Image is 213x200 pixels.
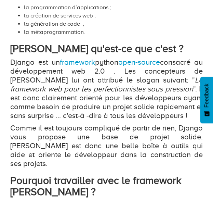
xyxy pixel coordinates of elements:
[200,77,213,123] button: Feedback - Afficher l’enquête
[24,3,203,12] li: la programmation d’applications ;
[203,84,210,108] span: Feedback
[10,124,203,168] p: Comme il est toujours compliqué de partir de rien, Django vous propose une base de projet solide....
[10,76,203,93] i: Le framework web pour les perfectionnistes sous pression
[24,12,203,20] li: la création de services web ;
[10,175,181,198] strong: Pourquoi travailler avec le framework [PERSON_NAME] ?
[24,28,203,36] li: la métaprogrammation.
[10,58,203,120] p: Django est un python consacré au développement web 2.0 . Les concepteurs de [PERSON_NAME] lui ont...
[118,58,160,66] a: open-source
[24,20,203,28] li: la génération de code ;
[60,58,95,66] a: framework
[10,43,184,54] strong: [PERSON_NAME] qu'est-ce que c'est ?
